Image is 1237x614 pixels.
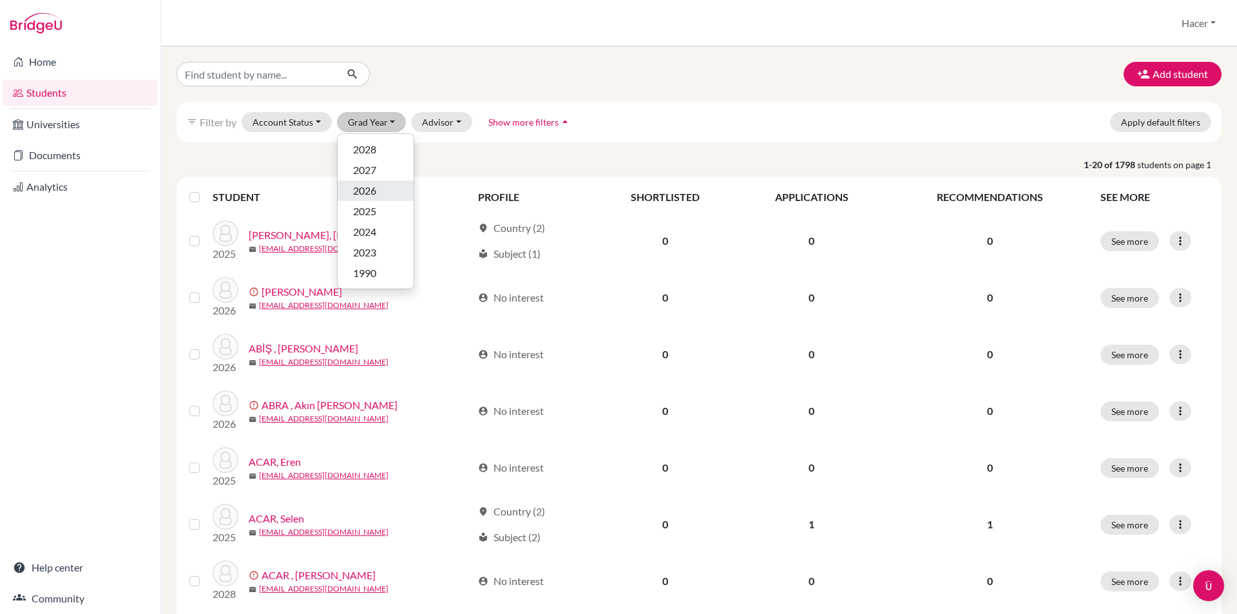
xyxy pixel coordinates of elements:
span: mail [249,529,256,537]
i: filter_list [187,117,197,127]
a: [EMAIL_ADDRESS][DOMAIN_NAME] [259,470,388,481]
div: No interest [478,347,544,362]
button: Apply default filters [1110,112,1211,132]
button: Grad Year [337,112,407,132]
a: Universities [3,111,158,137]
td: 0 [594,439,736,496]
a: Community [3,586,158,611]
button: See more [1100,231,1159,251]
a: ACAR, Selen [249,511,304,526]
th: RECOMMENDATIONS [887,182,1093,213]
img: ABİŞ , Elif Banu [213,334,238,360]
span: 2027 [353,162,376,178]
div: Subject (2) [478,530,541,545]
span: Filter by [200,116,236,128]
th: SHORTLISTED [594,182,736,213]
p: 0 [895,347,1085,362]
a: ABİŞ , [PERSON_NAME] [249,341,358,356]
a: [PERSON_NAME] [262,284,342,300]
button: 2024 [338,222,414,242]
a: [EMAIL_ADDRESS][DOMAIN_NAME] [259,526,388,538]
th: STUDENT [213,182,470,213]
div: No interest [478,460,544,475]
p: 1 [895,517,1085,532]
td: 0 [736,213,887,269]
td: 0 [736,383,887,439]
button: 2025 [338,201,414,222]
span: location_on [478,506,488,517]
img: ACAR, Eren [213,447,238,473]
button: Add student [1124,62,1222,86]
span: account_circle [478,406,488,416]
span: account_circle [478,463,488,473]
p: 2025 [213,246,238,262]
span: account_circle [478,349,488,360]
div: Country (2) [478,504,545,519]
td: 0 [594,269,736,326]
p: 2026 [213,303,238,318]
td: 0 [594,496,736,553]
a: [PERSON_NAME], [PERSON_NAME] [249,227,414,243]
p: 0 [895,290,1085,305]
button: See more [1100,458,1159,478]
button: Show more filtersarrow_drop_up [477,112,582,132]
a: ABRA , Akın [PERSON_NAME] [262,398,398,413]
p: 2025 [213,473,238,488]
p: 0 [895,233,1085,249]
button: 2026 [338,180,414,201]
a: [EMAIL_ADDRESS][DOMAIN_NAME] [259,300,388,311]
span: 2024 [353,224,376,240]
img: ABDURRAHMAN , Selim [213,277,238,303]
img: ACAR , Aleyna [213,561,238,586]
td: 0 [736,269,887,326]
button: See more [1100,401,1159,421]
p: 2026 [213,360,238,375]
div: Grad Year [337,133,414,289]
span: mail [249,416,256,423]
a: ACAR, Eren [249,454,301,470]
a: [EMAIL_ADDRESS][DOMAIN_NAME] [259,413,388,425]
a: Analytics [3,174,158,200]
span: 2028 [353,142,376,157]
span: 1990 [353,265,376,281]
span: account_circle [478,576,488,586]
td: 0 [736,326,887,383]
th: APPLICATIONS [736,182,887,213]
span: error_outline [249,400,262,410]
th: PROFILE [470,182,594,213]
a: Students [3,80,158,106]
span: location_on [478,223,488,233]
p: 2025 [213,530,238,545]
a: [EMAIL_ADDRESS][DOMAIN_NAME] [259,583,388,595]
span: local_library [478,532,488,542]
img: ACAR, Selen [213,504,238,530]
span: error_outline [249,287,262,297]
th: SEE MORE [1093,182,1216,213]
img: Bridge-U [10,13,62,34]
a: Home [3,49,158,75]
div: No interest [478,403,544,419]
span: mail [249,359,256,367]
strong: 1-20 of 1798 [1084,158,1137,171]
td: 1 [736,496,887,553]
td: 0 [594,383,736,439]
div: Subject (1) [478,246,541,262]
a: Documents [3,142,158,168]
span: local_library [478,249,488,259]
button: See more [1100,288,1159,308]
td: 0 [736,439,887,496]
button: Advisor [411,112,472,132]
div: No interest [478,290,544,305]
a: ACAR , [PERSON_NAME] [262,568,376,583]
span: error_outline [249,570,262,580]
img: ABACIOĞLU, Deniz Ozan [213,220,238,246]
td: 0 [594,213,736,269]
div: Open Intercom Messenger [1193,570,1224,601]
button: 2027 [338,160,414,180]
button: 1990 [338,263,414,283]
p: 2028 [213,586,238,602]
a: [EMAIL_ADDRESS][DOMAIN_NAME] [259,356,388,368]
span: account_circle [478,293,488,303]
a: Help center [3,555,158,580]
span: students on page 1 [1137,158,1222,171]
